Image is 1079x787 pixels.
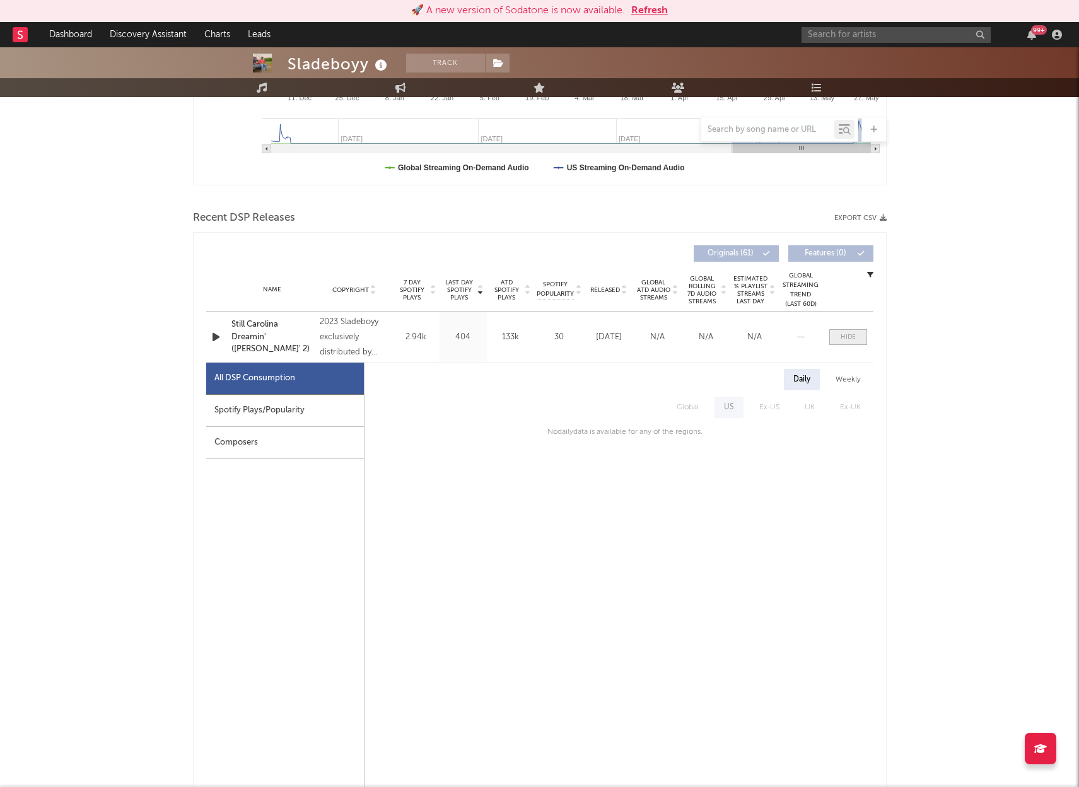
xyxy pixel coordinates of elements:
span: Released [590,286,620,294]
div: 99 + [1031,25,1047,35]
a: Discovery Assistant [101,22,195,47]
div: Global Streaming Trend (Last 60D) [782,271,820,309]
div: N/A [685,331,727,344]
text: 8. Jan [385,94,404,102]
text: 1. Apr [670,94,689,102]
div: N/A [636,331,679,344]
text: 5. Feb [479,94,499,102]
div: 2023 Sladeboyy exclusively distributed by Santa [PERSON_NAME] [320,315,388,360]
span: Global ATD Audio Streams [636,279,671,301]
button: Export CSV [834,214,887,222]
div: Composers [206,427,364,459]
div: No daily data is available for any of the regions. [535,424,703,440]
text: 11. Dec [288,94,312,102]
text: 25. Dec [335,94,359,102]
text: 19. Feb [525,94,549,102]
span: Estimated % Playlist Streams Last Day [733,275,768,305]
a: Charts [195,22,239,47]
div: Weekly [826,369,870,390]
div: All DSP Consumption [206,363,364,395]
div: Name [231,285,314,294]
div: 30 [537,331,581,344]
div: [DATE] [588,331,630,344]
button: Features(0) [788,245,873,262]
input: Search for artists [802,27,991,43]
text: US Streaming On-Demand Audio [566,163,684,172]
div: Daily [784,369,820,390]
a: Dashboard [40,22,101,47]
text: 29. Apr [763,94,785,102]
div: Spotify Plays/Popularity [206,395,364,427]
div: 🚀 A new version of Sodatone is now available. [411,3,625,18]
div: N/A [733,331,776,344]
text: 4. Mar [574,94,595,102]
button: Track [406,54,485,73]
button: Refresh [631,3,668,18]
input: Search by song name or URL [701,125,834,135]
div: All DSP Consumption [214,371,295,386]
text: 13. May [809,94,834,102]
span: Copyright [332,286,369,294]
span: ATD Spotify Plays [490,279,523,301]
span: Spotify Popularity [537,280,574,299]
button: 99+ [1027,30,1036,40]
span: Features ( 0 ) [796,250,854,257]
button: Originals(61) [694,245,779,262]
a: Leads [239,22,279,47]
span: Originals ( 61 ) [702,250,760,257]
span: Last Day Spotify Plays [443,279,476,301]
span: Global Rolling 7D Audio Streams [685,275,720,305]
div: Sladeboyy [288,54,390,74]
a: Still Carolina Dreamin' ([PERSON_NAME]' 2) [231,318,314,356]
span: 7 Day Spotify Plays [395,279,429,301]
text: 22. Jan [431,94,453,102]
div: 133k [490,331,531,344]
span: Recent DSP Releases [193,211,295,226]
text: 18. Mar [620,94,644,102]
div: 404 [443,331,484,344]
div: 2.94k [395,331,436,344]
text: 27. May [854,94,879,102]
text: Global Streaming On-Demand Audio [398,163,529,172]
text: 15. Apr [716,94,738,102]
